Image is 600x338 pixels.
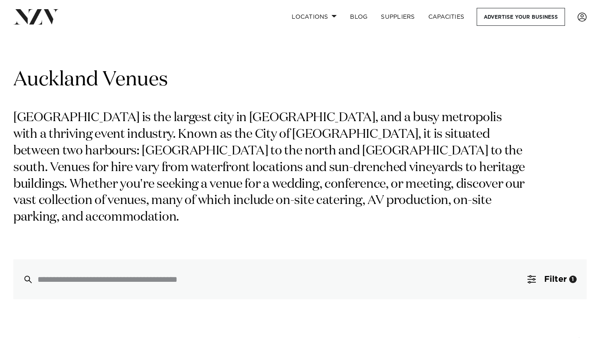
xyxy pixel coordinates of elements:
span: Filter [544,275,567,283]
a: Advertise your business [477,8,565,26]
p: [GEOGRAPHIC_DATA] is the largest city in [GEOGRAPHIC_DATA], and a busy metropolis with a thriving... [13,110,528,226]
div: 1 [569,276,577,283]
a: BLOG [343,8,374,26]
h1: Auckland Venues [13,67,587,93]
a: SUPPLIERS [374,8,421,26]
a: Capacities [422,8,471,26]
button: Filter1 [517,259,587,299]
img: nzv-logo.png [13,9,59,24]
a: Locations [285,8,343,26]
